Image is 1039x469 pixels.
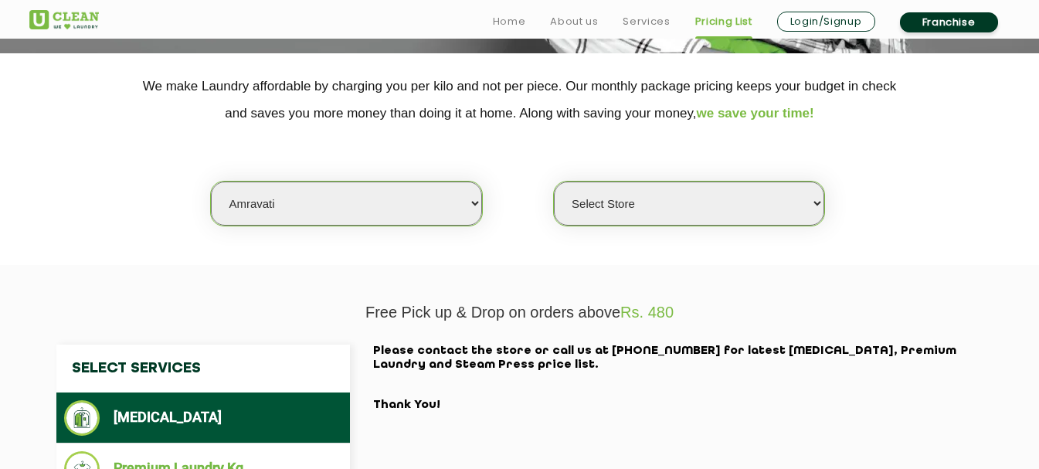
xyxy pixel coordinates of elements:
a: About us [550,12,598,31]
span: Rs. 480 [620,304,674,321]
h2: Please contact the store or call us at [PHONE_NUMBER] for latest [MEDICAL_DATA], Premium Laundry ... [373,345,983,413]
a: Login/Signup [777,12,875,32]
li: [MEDICAL_DATA] [64,400,342,436]
img: Dry Cleaning [64,400,100,436]
a: Home [493,12,526,31]
p: We make Laundry affordable by charging you per kilo and not per piece. Our monthly package pricin... [29,73,1010,127]
a: Franchise [900,12,998,32]
a: Services [623,12,670,31]
p: Free Pick up & Drop on orders above [29,304,1010,321]
img: UClean Laundry and Dry Cleaning [29,10,99,29]
a: Pricing List [695,12,752,31]
span: we save your time! [697,106,814,121]
h4: Select Services [56,345,350,393]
